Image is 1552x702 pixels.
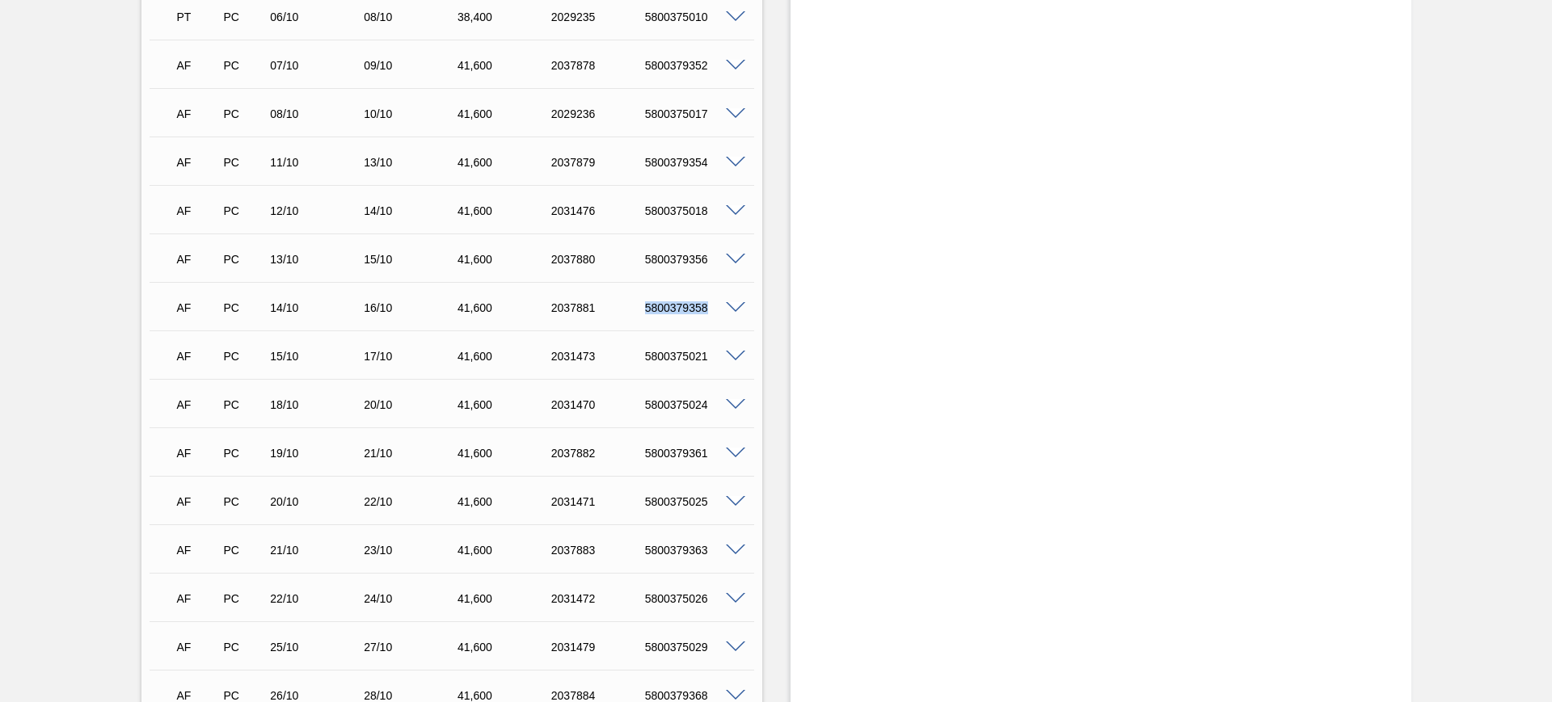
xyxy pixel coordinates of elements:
[173,581,221,616] div: Aguardando Faturamento
[453,641,559,654] div: 41,600
[641,253,746,266] div: 5800379356
[547,350,652,363] div: 2031473
[547,641,652,654] div: 2031479
[177,398,217,411] p: AF
[177,156,217,169] p: AF
[453,495,559,508] div: 41,600
[266,398,371,411] div: 18/10/2025
[641,544,746,557] div: 5800379363
[266,204,371,217] div: 12/10/2025
[219,447,268,460] div: Pedido de Compra
[641,11,746,23] div: 5800375010
[360,11,465,23] div: 08/10/2025
[360,592,465,605] div: 24/10/2025
[173,145,221,180] div: Aguardando Faturamento
[266,544,371,557] div: 21/10/2025
[177,641,217,654] p: AF
[177,301,217,314] p: AF
[360,253,465,266] div: 15/10/2025
[173,48,221,83] div: Aguardando Faturamento
[360,301,465,314] div: 16/10/2025
[547,398,652,411] div: 2031470
[360,204,465,217] div: 14/10/2025
[641,641,746,654] div: 5800375029
[453,689,559,702] div: 41,600
[547,495,652,508] div: 2031471
[641,350,746,363] div: 5800375021
[547,689,652,702] div: 2037884
[453,447,559,460] div: 41,600
[641,59,746,72] div: 5800379352
[219,156,268,169] div: Pedido de Compra
[266,301,371,314] div: 14/10/2025
[547,592,652,605] div: 2031472
[266,689,371,702] div: 26/10/2025
[219,350,268,363] div: Pedido de Compra
[547,253,652,266] div: 2037880
[177,253,217,266] p: AF
[641,592,746,605] div: 5800375026
[173,484,221,519] div: Aguardando Faturamento
[173,96,221,132] div: Aguardando Faturamento
[360,544,465,557] div: 23/10/2025
[453,350,559,363] div: 41,600
[266,350,371,363] div: 15/10/2025
[219,398,268,411] div: Pedido de Compra
[177,204,217,217] p: AF
[453,301,559,314] div: 41,600
[177,59,217,72] p: AF
[266,592,371,605] div: 22/10/2025
[177,350,217,363] p: AF
[547,59,652,72] div: 2037878
[453,156,559,169] div: 41,600
[360,107,465,120] div: 10/10/2025
[177,107,217,120] p: AF
[266,156,371,169] div: 11/10/2025
[173,338,221,374] div: Aguardando Faturamento
[360,398,465,411] div: 20/10/2025
[177,11,217,23] p: PT
[360,641,465,654] div: 27/10/2025
[547,11,652,23] div: 2029235
[219,253,268,266] div: Pedido de Compra
[266,495,371,508] div: 20/10/2025
[453,204,559,217] div: 41,600
[266,447,371,460] div: 19/10/2025
[177,592,217,605] p: AF
[453,253,559,266] div: 41,600
[641,301,746,314] div: 5800379358
[360,350,465,363] div: 17/10/2025
[641,495,746,508] div: 5800375025
[266,59,371,72] div: 07/10/2025
[641,204,746,217] div: 5800375018
[219,59,268,72] div: Pedido de Compra
[219,11,268,23] div: Pedido de Compra
[177,544,217,557] p: AF
[177,447,217,460] p: AF
[547,447,652,460] div: 2037882
[173,193,221,229] div: Aguardando Faturamento
[219,592,268,605] div: Pedido de Compra
[453,592,559,605] div: 41,600
[360,447,465,460] div: 21/10/2025
[219,641,268,654] div: Pedido de Compra
[360,156,465,169] div: 13/10/2025
[177,495,217,508] p: AF
[453,544,559,557] div: 41,600
[453,59,559,72] div: 41,600
[641,447,746,460] div: 5800379361
[219,689,268,702] div: Pedido de Compra
[360,59,465,72] div: 09/10/2025
[641,156,746,169] div: 5800379354
[547,544,652,557] div: 2037883
[266,641,371,654] div: 25/10/2025
[219,107,268,120] div: Pedido de Compra
[641,107,746,120] div: 5800375017
[547,204,652,217] div: 2031476
[360,495,465,508] div: 22/10/2025
[453,11,559,23] div: 38,400
[177,689,217,702] p: AF
[266,253,371,266] div: 13/10/2025
[453,398,559,411] div: 41,600
[219,301,268,314] div: Pedido de Compra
